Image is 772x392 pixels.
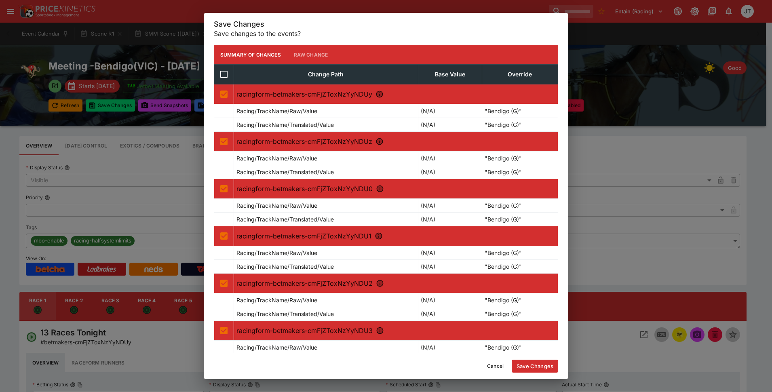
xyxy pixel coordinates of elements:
[482,118,558,132] td: "Bendigo (G)"
[236,120,334,129] p: Racing/TrackName/Translated/Value
[376,185,384,193] svg: R3 - Bendigo Advertiser
[482,152,558,165] td: "Bendigo (G)"
[236,326,555,335] p: racingform-betmakers-cmFjZToxNzYyNDU3
[236,278,555,288] p: racingform-betmakers-cmFjZToxNzYyNDU2
[482,341,558,354] td: "Bendigo (G)"
[236,215,334,223] p: Racing/TrackName/Translated/Value
[418,65,482,84] th: Base Value
[234,65,418,84] th: Change Path
[482,293,558,307] td: "Bendigo (G)"
[418,213,482,226] td: (N/A)
[482,104,558,118] td: "Bendigo (G)"
[236,249,317,257] p: Racing/TrackName/Raw/Value
[236,343,317,352] p: Racing/TrackName/Raw/Value
[236,296,317,304] p: Racing/TrackName/Raw/Value
[418,307,482,321] td: (N/A)
[418,341,482,354] td: (N/A)
[482,199,558,213] td: "Bendigo (G)"
[236,201,317,210] p: Racing/TrackName/Raw/Value
[236,231,555,241] p: racingform-betmakers-cmFjZToxNzYyNDU1
[418,118,482,132] td: (N/A)
[236,107,317,115] p: Racing/TrackName/Raw/Value
[418,260,482,274] td: (N/A)
[236,168,334,176] p: Racing/TrackName/Translated/Value
[418,199,482,213] td: (N/A)
[375,232,383,240] svg: R4 - Hip Pocket Bendigo
[482,246,558,260] td: "Bendigo (G)"
[214,29,558,38] p: Save changes to the events?
[214,45,287,64] button: Summary of Changes
[236,184,555,194] p: racingform-betmakers-cmFjZToxNzYyNDU0
[482,213,558,226] td: "Bendigo (G)"
[512,360,558,373] button: Save Changes
[287,45,335,64] button: Raw Change
[482,307,558,321] td: "Bendigo (G)"
[482,260,558,274] td: "Bendigo (G)"
[236,154,317,162] p: Racing/TrackName/Raw/Value
[482,360,508,373] button: Cancel
[375,137,384,145] svg: R2 - Sportsbet More Places
[418,293,482,307] td: (N/A)
[418,165,482,179] td: (N/A)
[418,152,482,165] td: (N/A)
[376,279,384,287] svg: R5 - Mannings Greyhound Complex
[236,310,334,318] p: Racing/TrackName/Translated/Value
[376,327,384,335] svg: R6 - Jarrod Larkin Concreting
[418,246,482,260] td: (N/A)
[236,137,555,146] p: racingform-betmakers-cmFjZToxNzYyNDUz
[236,262,334,271] p: Racing/TrackName/Translated/Value
[418,104,482,118] td: (N/A)
[236,89,555,99] p: racingform-betmakers-cmFjZToxNzYyNDUy
[214,19,558,29] h5: Save Changes
[375,90,384,98] svg: R1 - 13 Races Tonight
[482,65,558,84] th: Override
[482,165,558,179] td: "Bendigo (G)"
